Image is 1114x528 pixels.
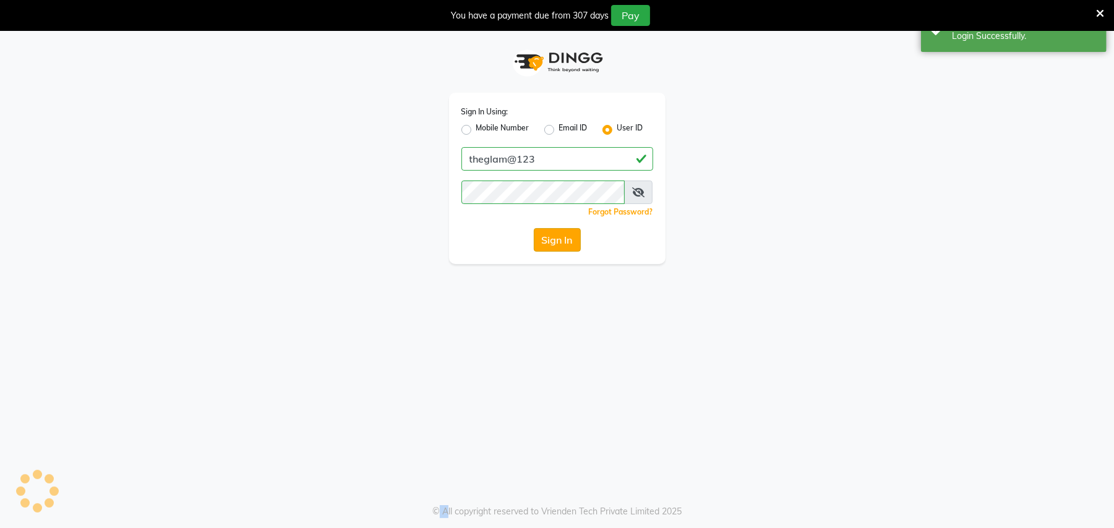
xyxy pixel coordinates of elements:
[476,122,529,137] label: Mobile Number
[461,147,653,171] input: Username
[461,106,508,117] label: Sign In Using:
[952,30,1097,43] div: Login Successfully.
[617,122,643,137] label: User ID
[451,9,609,22] div: You have a payment due from 307 days
[534,228,581,252] button: Sign In
[589,207,653,216] a: Forgot Password?
[611,5,650,26] button: Pay
[559,122,588,137] label: Email ID
[508,44,607,80] img: logo1.svg
[461,181,625,204] input: Username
